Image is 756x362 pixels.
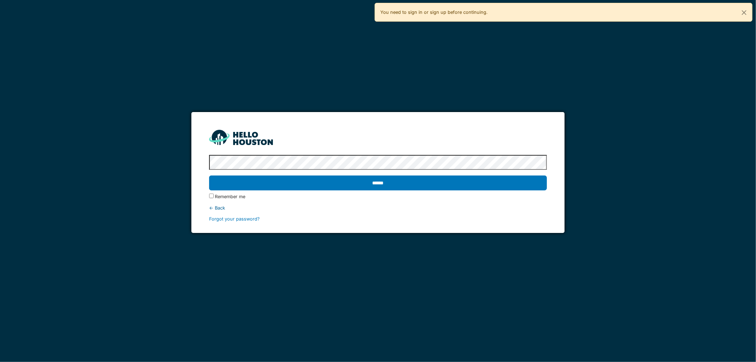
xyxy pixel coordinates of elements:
[209,130,273,145] img: HH_line-BYnF2_Hg.png
[375,3,753,22] div: You need to sign in or sign up before continuing.
[209,216,260,222] a: Forgot your password?
[209,205,547,211] div: ← Back
[215,193,246,200] label: Remember me
[736,3,752,22] button: Close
